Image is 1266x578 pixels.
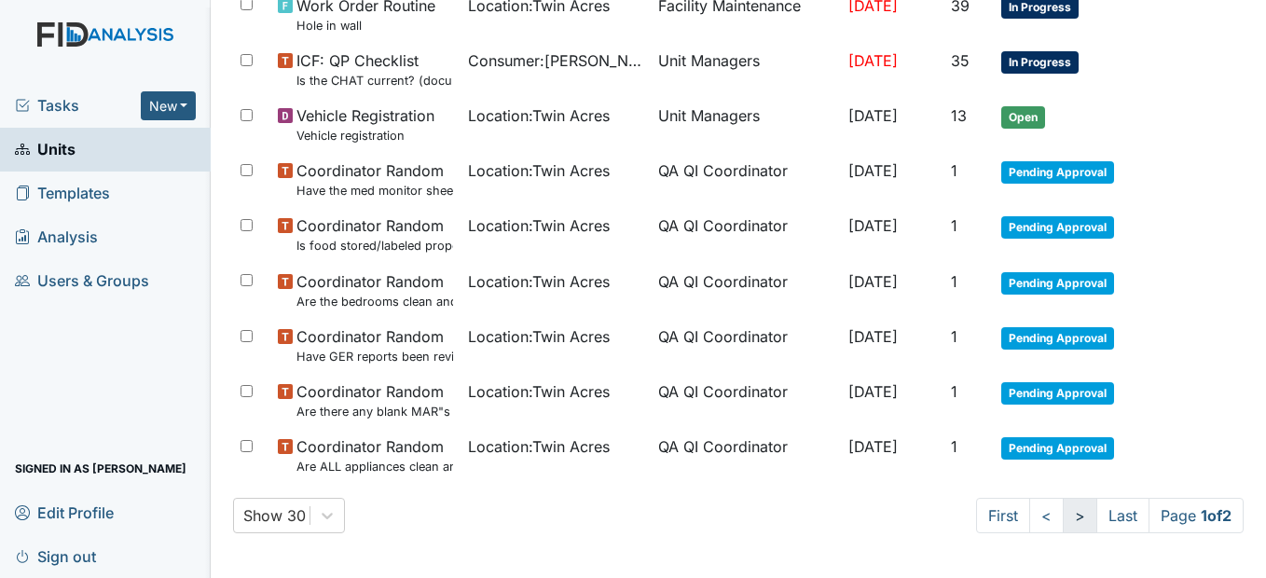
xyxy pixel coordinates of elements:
span: ICF: QP Checklist Is the CHAT current? (document the date in the comment section) [296,49,453,89]
span: Pending Approval [1001,161,1114,184]
span: [DATE] [848,327,898,346]
span: Coordinator Random Are the bedrooms clean and in good repair? [296,270,453,310]
span: Analysis [15,223,98,252]
span: Vehicle Registration Vehicle registration [296,104,434,144]
td: QA QI Coordinator [651,152,841,207]
span: Pending Approval [1001,216,1114,239]
a: First [976,498,1030,533]
span: 1 [951,382,957,401]
span: Location : Twin Acres [468,270,610,293]
span: [DATE] [848,106,898,125]
span: 13 [951,106,967,125]
span: [DATE] [848,161,898,180]
span: [DATE] [848,437,898,456]
a: > [1063,498,1097,533]
span: Coordinator Random Have the med monitor sheets been filled out? [296,159,453,200]
span: [DATE] [848,216,898,235]
div: Show 30 [243,504,306,527]
span: [DATE] [848,382,898,401]
span: In Progress [1001,51,1079,74]
span: Coordinator Random Are there any blank MAR"s [296,380,450,420]
span: [DATE] [848,51,898,70]
span: 1 [951,272,957,291]
span: 1 [951,327,957,346]
td: Unit Managers [651,42,841,97]
span: 35 [951,51,970,70]
span: Coordinator Random Is food stored/labeled properly? [296,214,453,255]
span: 1 [951,216,957,235]
span: Coordinator Random Are ALL appliances clean and working properly? [296,435,453,475]
span: Coordinator Random Have GER reports been reviewed by managers within 72 hours of occurrence? [296,325,453,365]
span: Location : Twin Acres [468,104,610,127]
span: [DATE] [848,272,898,291]
td: QA QI Coordinator [651,373,841,428]
span: Location : Twin Acres [468,380,610,403]
small: Have the med monitor sheets been filled out? [296,182,453,200]
small: Have GER reports been reviewed by managers within 72 hours of occurrence? [296,348,453,365]
span: Users & Groups [15,267,149,296]
span: 1 [951,437,957,456]
nav: task-pagination [976,498,1244,533]
span: Pending Approval [1001,382,1114,405]
span: Pending Approval [1001,327,1114,350]
span: Edit Profile [15,498,114,527]
td: QA QI Coordinator [651,207,841,262]
small: Hole in wall [296,17,435,34]
button: New [141,91,197,120]
span: Open [1001,106,1045,129]
a: Last [1096,498,1149,533]
small: Are there any blank MAR"s [296,403,450,420]
strong: 1 of 2 [1201,506,1232,525]
a: Tasks [15,94,141,117]
span: Sign out [15,542,96,571]
td: QA QI Coordinator [651,318,841,373]
small: Vehicle registration [296,127,434,144]
span: Location : Twin Acres [468,325,610,348]
small: Is the CHAT current? (document the date in the comment section) [296,72,453,89]
span: Page [1149,498,1244,533]
span: Pending Approval [1001,437,1114,460]
small: Are ALL appliances clean and working properly? [296,458,453,475]
td: QA QI Coordinator [651,263,841,318]
span: Location : Twin Acres [468,435,610,458]
span: Templates [15,179,110,208]
span: Location : Twin Acres [468,159,610,182]
span: Pending Approval [1001,272,1114,295]
span: Signed in as [PERSON_NAME] [15,454,186,483]
span: Units [15,135,76,164]
span: Consumer : [PERSON_NAME] [468,49,643,72]
span: 1 [951,161,957,180]
a: < [1029,498,1064,533]
small: Is food stored/labeled properly? [296,237,453,255]
span: Location : Twin Acres [468,214,610,237]
td: Unit Managers [651,97,841,152]
td: QA QI Coordinator [651,428,841,483]
small: Are the bedrooms clean and in good repair? [296,293,453,310]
